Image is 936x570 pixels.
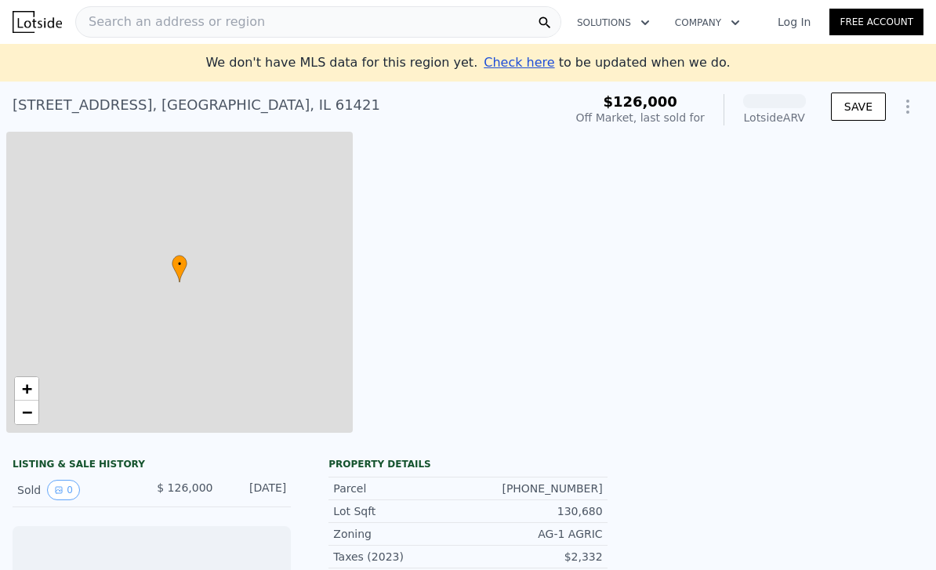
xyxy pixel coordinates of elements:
div: Property details [328,458,607,470]
button: Company [662,9,753,37]
span: • [172,257,187,271]
div: Taxes (2023) [333,549,468,565]
span: + [22,379,32,398]
div: Lot Sqft [333,503,468,519]
a: Zoom in [15,377,38,401]
div: Parcel [333,481,468,496]
button: SAVE [831,93,886,121]
div: 130,680 [468,503,603,519]
div: • [172,255,187,282]
div: AG-1 AGRIC [468,526,603,542]
button: Solutions [564,9,662,37]
span: Search an address or region [76,13,265,31]
div: We don't have MLS data for this region yet. [205,53,730,72]
button: View historical data [47,480,80,500]
div: LISTING & SALE HISTORY [13,458,291,474]
div: [PHONE_NUMBER] [468,481,603,496]
span: $126,000 [603,93,677,110]
span: − [22,402,32,422]
span: $ 126,000 [157,481,212,494]
button: Show Options [892,91,923,122]
a: Zoom out [15,401,38,424]
a: Log In [759,14,829,30]
div: [DATE] [225,480,286,500]
div: $2,332 [468,549,603,565]
div: Zoning [333,526,468,542]
div: [STREET_ADDRESS] , [GEOGRAPHIC_DATA] , IL 61421 [13,94,380,116]
div: Sold [17,480,140,500]
div: to be updated when we do. [484,53,730,72]
span: Check here [484,55,554,70]
a: Free Account [829,9,923,35]
div: Off Market, last sold for [576,110,705,125]
div: Lotside ARV [743,110,806,125]
img: Lotside [13,11,62,33]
